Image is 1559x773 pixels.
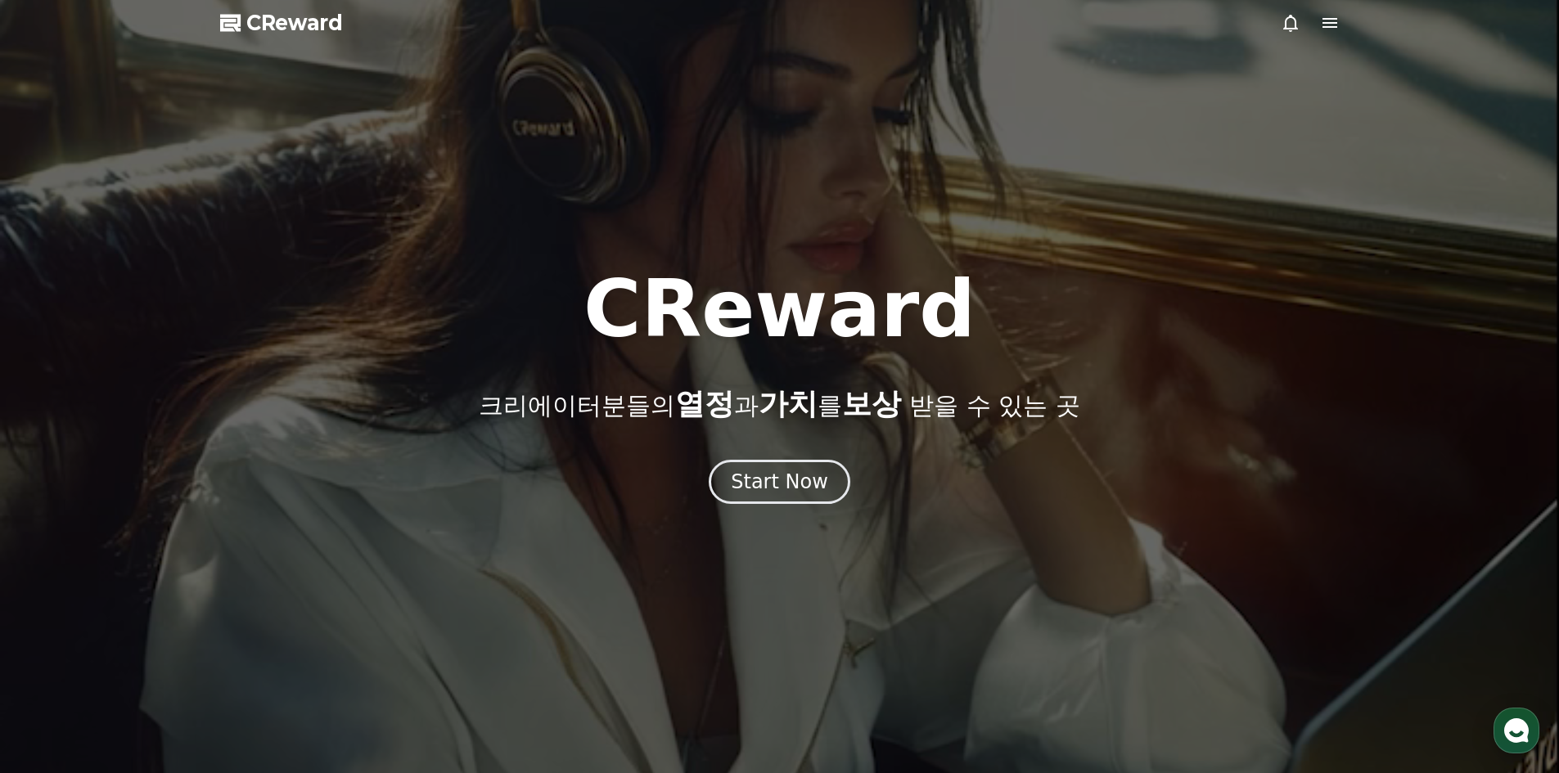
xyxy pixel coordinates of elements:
span: 열정 [675,387,734,420]
h1: CReward [583,270,976,348]
span: CReward [246,10,343,36]
button: Start Now [709,460,850,504]
a: CReward [220,10,343,36]
span: 보상 [842,387,901,420]
p: 크리에이터분들의 과 를 받을 수 있는 곳 [479,388,1079,420]
div: Start Now [731,469,828,495]
a: Start Now [709,476,850,492]
span: 가치 [759,387,818,420]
